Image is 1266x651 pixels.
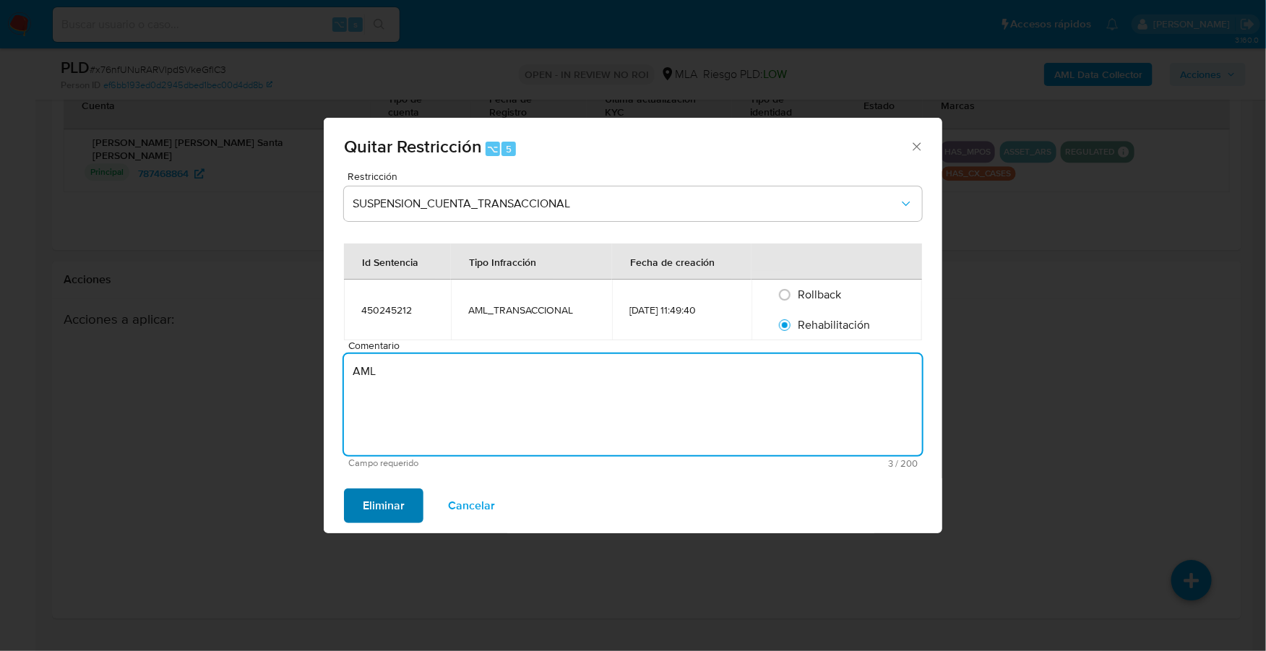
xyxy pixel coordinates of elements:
[361,303,434,316] div: 450245212
[348,340,926,351] span: Comentario
[633,459,918,468] span: Máximo 200 caracteres
[348,171,926,181] span: Restricción
[353,197,899,211] span: SUSPENSION_CUENTA_TRANSACCIONAL
[452,244,554,279] div: Tipo Infracción
[344,354,922,455] textarea: AML
[629,303,734,316] div: [DATE] 11:49:40
[910,139,923,152] button: Cerrar ventana
[344,488,423,523] button: Eliminar
[468,303,595,316] div: AML_TRANSACCIONAL
[798,286,841,303] span: Rollback
[487,142,498,156] span: ⌥
[348,458,633,468] span: Campo requerido
[429,488,514,523] button: Cancelar
[613,244,732,279] div: Fecha de creación
[363,490,405,522] span: Eliminar
[344,186,922,221] button: Restriction
[506,142,512,156] span: 5
[344,134,482,159] span: Quitar Restricción
[448,490,495,522] span: Cancelar
[798,316,870,333] span: Rehabilitación
[345,244,436,279] div: Id Sentencia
